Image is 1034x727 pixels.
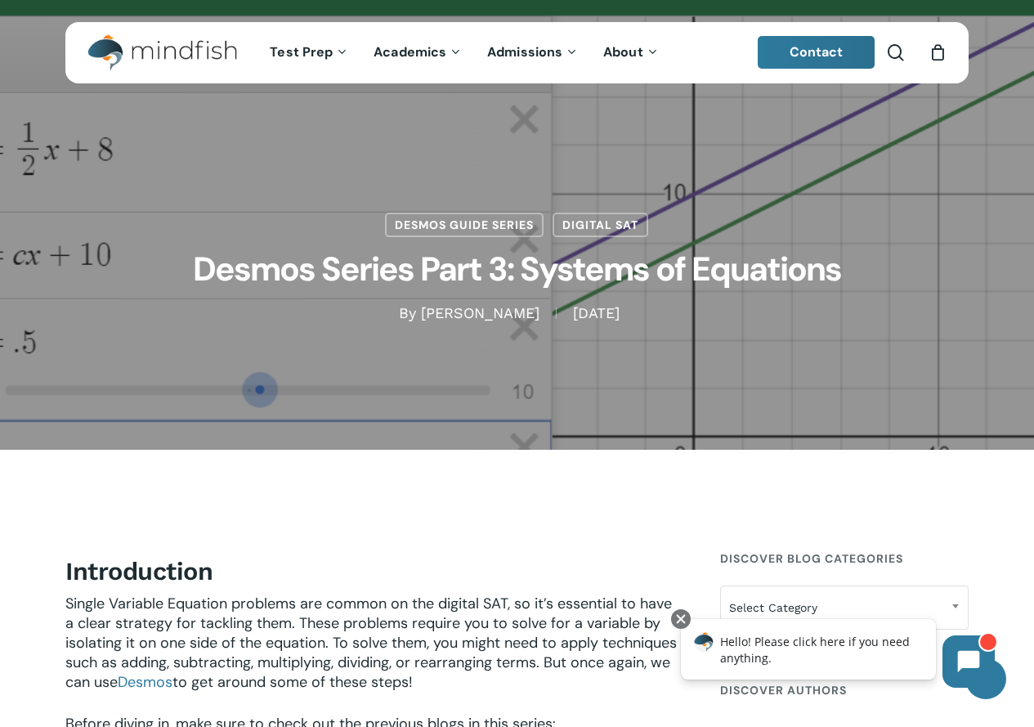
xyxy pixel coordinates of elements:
a: Desmos Guide Series [385,213,544,237]
h4: Discover Blog Categories [720,544,969,573]
a: Contact [758,36,875,69]
a: Digital SAT [553,213,648,237]
a: Academics [361,46,475,60]
span: By [399,307,416,319]
a: Cart [929,43,947,61]
a: [PERSON_NAME] [421,304,539,321]
span: Academics [374,43,446,61]
span: Select Category [720,586,969,630]
header: Main Menu [65,22,969,83]
span: Single Variable Equation problems are common on the digital SAT, so it’s essential to have a clea... [65,594,677,692]
a: Test Prep [257,46,361,60]
h1: Desmos Series Part 3: Systems of Equations [109,237,926,303]
a: Desmos [118,672,172,692]
span: Select Category [721,590,968,625]
iframe: Chatbot [664,606,1011,704]
span: Test Prep [270,43,333,61]
span: About [603,43,643,61]
b: Introduction [65,557,213,586]
a: Admissions [475,46,591,60]
span: Admissions [487,43,562,61]
span: Contact [790,43,844,61]
a: About [591,46,672,60]
nav: Main Menu [257,22,671,83]
span: [DATE] [556,307,636,319]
